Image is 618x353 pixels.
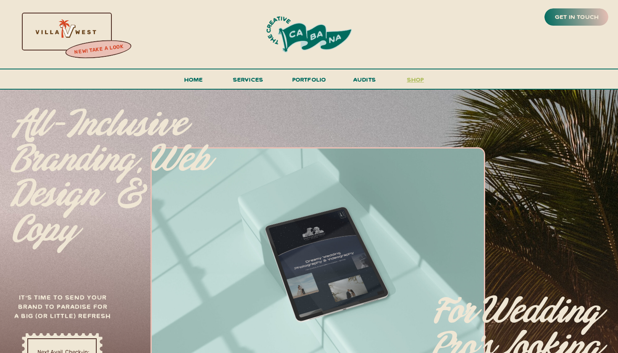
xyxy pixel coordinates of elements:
[289,74,329,90] a: portfolio
[64,41,133,58] a: new! take a look
[352,74,377,89] a: audits
[553,11,600,23] a: get in touch
[395,74,436,89] a: shop
[233,75,264,83] span: services
[13,292,113,325] h3: It's time to send your brand to paradise for a big (or little) refresh
[230,74,266,90] a: services
[12,107,213,226] p: All-inclusive branding, web design & copy
[180,74,206,90] a: Home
